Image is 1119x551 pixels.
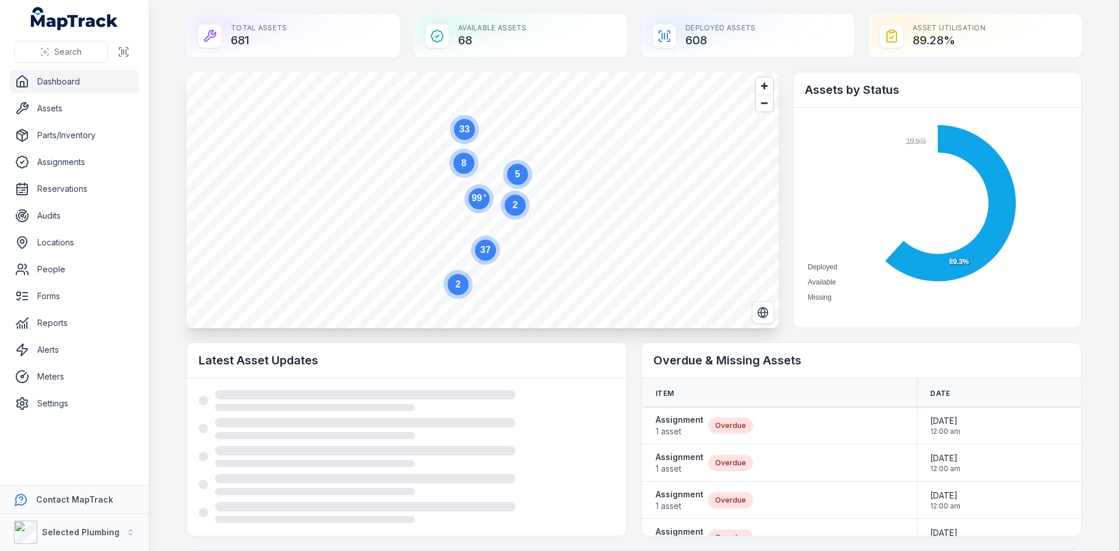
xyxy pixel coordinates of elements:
[656,489,703,500] strong: Assignment
[930,415,960,427] span: [DATE]
[480,245,491,255] text: 37
[808,263,838,271] span: Deployed
[9,177,139,201] a: Reservations
[9,204,139,227] a: Audits
[483,192,487,199] tspan: +
[9,311,139,335] a: Reports
[656,500,703,512] span: 1 asset
[656,526,703,538] strong: Assignment
[42,527,119,537] strong: Selected Plumbing
[930,427,960,436] span: 12:00 am
[14,41,108,63] button: Search
[930,501,960,511] span: 12:00 am
[708,492,753,508] div: Overdue
[930,389,950,398] span: Date
[656,414,703,437] a: Assignment1 asset
[186,72,779,328] canvas: Map
[9,150,139,174] a: Assignments
[756,78,773,94] button: Zoom in
[656,451,703,475] a: Assignment1 asset
[930,415,960,436] time: 9/30/2025, 12:00:00 AM
[930,527,960,539] span: [DATE]
[708,455,753,471] div: Overdue
[462,158,467,168] text: 8
[199,352,615,368] h2: Latest Asset Updates
[930,452,960,464] span: [DATE]
[31,7,118,30] a: MapTrack
[708,529,753,546] div: Overdue
[9,392,139,415] a: Settings
[9,231,139,254] a: Locations
[930,452,960,473] time: 9/19/2025, 12:00:00 AM
[656,414,703,426] strong: Assignment
[36,494,113,504] strong: Contact MapTrack
[513,200,518,210] text: 2
[808,278,836,286] span: Available
[9,124,139,147] a: Parts/Inventory
[752,301,774,324] button: Switch to Satellite View
[9,338,139,362] a: Alerts
[930,490,960,501] span: [DATE]
[656,426,703,437] span: 1 asset
[656,489,703,512] a: Assignment1 asset
[930,464,960,473] span: 12:00 am
[9,70,139,93] a: Dashboard
[930,490,960,511] time: 9/30/2025, 12:00:00 AM
[805,82,1069,98] h2: Assets by Status
[459,124,470,134] text: 33
[54,46,82,58] span: Search
[9,258,139,281] a: People
[708,417,753,434] div: Overdue
[9,97,139,120] a: Assets
[656,451,703,463] strong: Assignment
[9,285,139,308] a: Forms
[653,352,1069,368] h2: Overdue & Missing Assets
[656,463,703,475] span: 1 asset
[471,192,487,203] text: 99
[808,293,832,301] span: Missing
[515,169,520,179] text: 5
[756,94,773,111] button: Zoom out
[656,389,674,398] span: Item
[930,527,960,548] time: 9/30/2025, 12:00:00 AM
[456,279,461,289] text: 2
[9,365,139,388] a: Meters
[656,526,703,549] a: Assignment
